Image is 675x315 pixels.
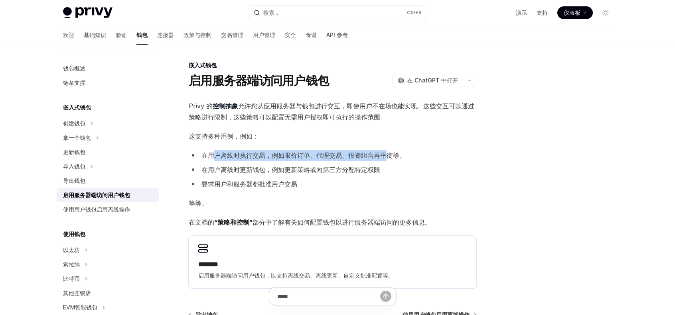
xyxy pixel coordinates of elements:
button: EVM智能钱包 [57,300,159,315]
font: 演示 [516,9,527,16]
button: 切换暗模式 [599,6,612,19]
font: 嵌入式钱包 [189,62,217,68]
a: 支持 [537,9,548,17]
font: Privy 的 [189,102,213,110]
font: +K [415,10,422,16]
font: 部分中了解有关如何配置钱包以进行服务器端访问的更多信息。 [253,218,431,226]
font: 要求用户和服务器都批准用户交易 [201,180,297,188]
font: 导出钱包 [63,177,85,184]
button: 比特币 [57,272,159,286]
a: 连接器 [157,25,174,45]
font: 启用服务器端访问用户钱包，以支持离线交易、离线更新、自定义批准配置等。 [198,272,394,279]
a: 基础知识 [84,25,106,45]
font: 嵌入式钱包 [63,104,91,111]
font: 仪表板 [564,9,580,16]
font: EVM智能钱包 [63,304,97,311]
a: 更新钱包 [57,145,159,159]
a: 导出钱包 [57,174,159,188]
font: 允许您从应用服务器与钱包进行交互，即使用户不在场也能实现。这些交互可以通过策略进行限制，这些策略可以配置无需用户授权即可执行的操作范围。 [189,102,474,121]
font: 启用服务器端访问用户钱包 [189,73,329,88]
font: 交易管理 [221,31,243,38]
a: 验证 [116,25,127,45]
font: Ctrl [407,10,415,16]
button: 发送消息 [380,291,391,302]
font: 连接器 [157,31,174,38]
font: 在用户离线时执行交易，例如限价订单、代理交易、投资组合再平衡等。 [201,151,406,159]
font: 食谱 [306,31,317,38]
font: 其他连锁店 [63,290,91,296]
a: 政策与控制 [184,25,211,45]
font: 启用服务器端访问用户钱包 [63,192,130,198]
button: 搜索...Ctrl+K [248,6,427,20]
a: 控制抽象 [213,102,238,110]
font: 用户管理 [253,31,275,38]
font: 验证 [116,31,127,38]
button: 索拉纳 [57,257,159,272]
a: 其他连锁店 [57,286,159,300]
font: 在文档的 [189,218,214,226]
button: 导入钱包 [57,159,159,174]
font: 在 ChatGPT 中打开 [407,77,458,84]
font: 基础知识 [84,31,106,38]
font: 在用户离线时更新钱包，例如更新策略或向第三方分配特定权限 [201,166,380,174]
a: API 参考 [326,25,348,45]
a: 钱包 [136,25,148,45]
font: 使用钱包 [63,231,85,237]
a: 钱包概述 [57,61,159,76]
font: 政策与控制 [184,31,211,38]
a: 演示 [516,9,527,17]
font: API 参考 [326,31,348,38]
button: 在 ChatGPT 中打开 [393,74,463,87]
font: 使用用户钱包启用离线操作 [63,206,130,213]
font: 拿一个钱包 [63,134,91,141]
button: 拿一个钱包 [57,131,159,145]
a: 交易管理 [221,25,243,45]
font: 安全 [285,31,296,38]
font: 索拉纳 [63,261,80,268]
font: 搜索... [263,9,278,16]
a: 使用用户钱包启用离线操作 [57,202,159,217]
font: 更新钱包 [63,149,85,155]
font: 比特币 [63,275,80,282]
font: 等等。 [189,199,208,207]
a: 用户管理 [253,25,275,45]
font: 支持 [537,9,548,16]
font: 钱包概述 [63,65,85,72]
a: **** ***启用服务器端访问用户钱包，以支持离线交易、离线更新、自定义批准配置等。 [189,236,476,288]
a: 欢迎 [63,25,74,45]
font: 创建钱包 [63,120,85,127]
a: 链条支撑 [57,76,159,90]
font: 链条支撑 [63,79,85,86]
a: 启用服务器端访问用户钱包 [57,188,159,202]
a: 仪表板 [557,6,593,19]
img: 灯光标志 [63,7,112,18]
button: 创建钱包 [57,116,159,131]
font: 钱包 [136,31,148,38]
font: 欢迎 [63,31,74,38]
a: 安全 [285,25,296,45]
button: 以太坊 [57,243,159,257]
a: 食谱 [306,25,317,45]
input: 提问... [277,288,380,305]
font: 导入钱包 [63,163,85,170]
font: “策略和控制” [214,218,253,226]
font: 以太坊 [63,247,80,253]
font: 这支持多种用例，例如： [189,132,259,140]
